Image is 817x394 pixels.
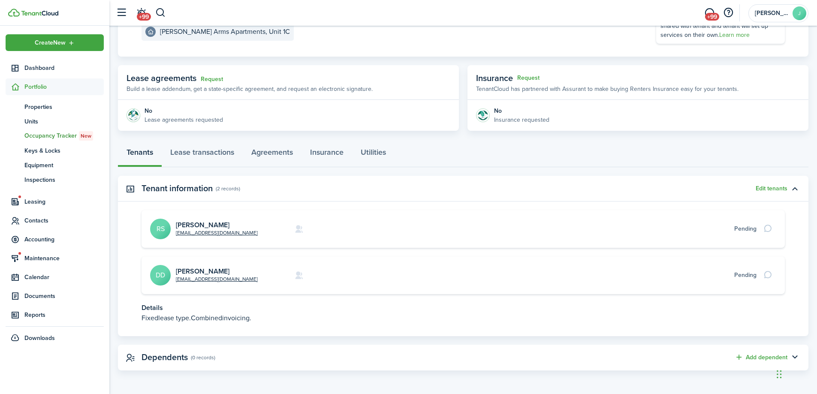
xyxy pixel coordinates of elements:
[24,175,104,184] span: Inspections
[81,132,91,140] span: New
[243,141,301,167] a: Agreements
[6,172,104,187] a: Inspections
[721,6,736,20] button: Open resource center
[476,72,513,84] span: Insurance
[24,117,104,126] span: Units
[735,352,787,362] button: Add dependent
[6,158,104,172] a: Equipment
[137,13,151,21] span: +99
[127,108,140,122] img: Agreement e-sign
[705,13,719,21] span: +99
[701,2,718,24] a: Messaging
[301,141,352,167] a: Insurance
[142,352,188,362] panel-main-title: Dependents
[145,115,223,124] p: Lease agreements requested
[494,115,549,124] p: Insurance requested
[118,210,808,336] panel-main-body: Toggle accordion
[755,10,789,16] span: Jim
[24,310,104,319] span: Reports
[176,220,229,230] a: [PERSON_NAME]
[476,84,739,93] p: TenantCloud has partnered with Assurant to make buying Renters Insurance easy for your tenants.
[774,353,817,394] iframe: Chat Widget
[24,63,104,72] span: Dashboard
[176,229,258,237] a: [EMAIL_ADDRESS][DOMAIN_NAME]
[24,292,104,301] span: Documents
[6,99,104,114] a: Properties
[176,266,229,276] a: [PERSON_NAME]
[352,141,395,167] a: Utilities
[127,84,373,93] p: Build a lease addendum, get a state-specific agreement, and request an electronic signature.
[6,307,104,323] a: Reports
[24,102,104,111] span: Properties
[24,197,104,206] span: Leasing
[24,254,104,263] span: Maintenance
[127,72,196,84] span: Lease agreements
[6,60,104,76] a: Dashboard
[517,75,540,81] button: Request
[24,273,104,282] span: Calendar
[191,354,215,361] panel-main-subtitle: (0 records)
[201,76,223,83] a: Request
[24,131,104,141] span: Occupancy Tracker
[21,11,58,16] img: TenantCloud
[8,9,20,17] img: TenantCloud
[24,235,104,244] span: Accounting
[162,141,243,167] a: Lease transactions
[787,350,802,365] button: Toggle accordion
[24,334,55,343] span: Downloads
[24,82,104,91] span: Portfolio
[155,6,166,20] button: Search
[734,224,757,233] div: Pending
[145,106,223,115] div: No
[6,34,104,51] button: Open menu
[6,114,104,129] a: Units
[222,313,251,323] span: invoicing.
[24,216,104,225] span: Contacts
[176,275,258,283] a: [EMAIL_ADDRESS][DOMAIN_NAME]
[476,108,490,122] img: Insurance protection
[150,265,171,286] avatar-text: DD
[142,183,213,193] panel-main-title: Tenant information
[787,181,802,196] button: Toggle accordion
[158,313,191,323] span: lease type.
[756,185,787,192] button: Edit tenants
[35,40,66,46] span: Create New
[24,161,104,170] span: Equipment
[6,143,104,158] a: Keys & Locks
[494,106,549,115] div: No
[719,30,750,39] a: Learn more
[113,5,130,21] button: Open sidebar
[734,271,757,280] div: Pending
[133,2,149,24] a: Notifications
[216,185,240,192] panel-main-subtitle: (2 records)
[160,28,290,36] e-details-info-title: [PERSON_NAME] Arms Apartments, Unit 1C
[777,361,782,387] div: Drag
[793,6,806,20] avatar-text: J
[24,146,104,155] span: Keys & Locks
[150,219,171,239] avatar-text: RS
[6,129,104,143] a: Occupancy TrackerNew
[142,303,785,313] p: Details
[142,313,785,323] p: Fixed Combined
